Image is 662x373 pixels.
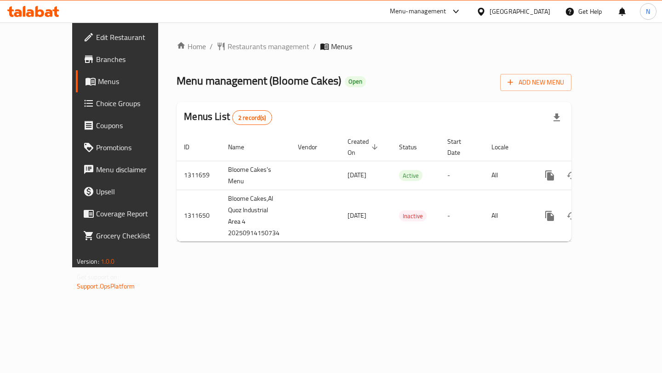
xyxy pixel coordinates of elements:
[508,77,564,88] span: Add New Menu
[228,41,309,52] span: Restaurants management
[76,225,183,247] a: Grocery Checklist
[177,161,221,190] td: 1311659
[177,70,341,91] span: Menu management ( Bloome Cakes )
[96,208,175,219] span: Coverage Report
[313,41,316,52] li: /
[217,41,309,52] a: Restaurants management
[539,205,561,227] button: more
[399,170,422,181] div: Active
[233,113,272,122] span: 2 record(s)
[539,164,561,186] button: more
[228,141,256,153] span: Name
[561,164,583,186] button: Change Status
[221,161,291,190] td: Bloome Cakes's Menu
[76,26,183,48] a: Edit Restaurant
[484,161,531,190] td: All
[76,136,183,158] a: Promotions
[184,110,272,125] h2: Menus List
[561,205,583,227] button: Change Status
[484,190,531,242] td: All
[399,170,422,181] span: Active
[96,230,175,241] span: Grocery Checklist
[184,141,201,153] span: ID
[440,190,484,242] td: -
[96,142,175,153] span: Promotions
[546,107,568,129] div: Export file
[96,120,175,131] span: Coupons
[76,158,183,181] a: Menu disclaimer
[491,141,520,153] span: Locale
[77,255,99,267] span: Version:
[76,48,183,70] a: Branches
[76,181,183,203] a: Upsell
[345,76,366,87] div: Open
[76,92,183,114] a: Choice Groups
[646,6,650,17] span: N
[500,74,571,91] button: Add New Menu
[177,41,571,52] nav: breadcrumb
[76,203,183,225] a: Coverage Report
[531,133,634,161] th: Actions
[440,161,484,190] td: -
[399,211,427,221] span: Inactive
[348,209,366,221] span: [DATE]
[98,76,175,87] span: Menus
[490,6,550,17] div: [GEOGRAPHIC_DATA]
[76,70,183,92] a: Menus
[348,136,381,158] span: Created On
[77,271,119,283] span: Get support on:
[177,41,206,52] a: Home
[298,141,329,153] span: Vendor
[96,98,175,109] span: Choice Groups
[177,133,634,242] table: enhanced table
[177,190,221,242] td: 1311650
[331,41,352,52] span: Menus
[96,164,175,175] span: Menu disclaimer
[210,41,213,52] li: /
[76,114,183,136] a: Coupons
[77,280,135,292] a: Support.OpsPlatform
[447,136,473,158] span: Start Date
[101,255,115,267] span: 1.0.0
[399,141,429,153] span: Status
[348,169,366,181] span: [DATE]
[232,110,272,125] div: Total records count
[221,190,291,242] td: Bloome Cakes,Al Quoz Industrial Area 4 20250914150734
[390,6,446,17] div: Menu-management
[96,186,175,197] span: Upsell
[345,78,366,85] span: Open
[96,32,175,43] span: Edit Restaurant
[96,54,175,65] span: Branches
